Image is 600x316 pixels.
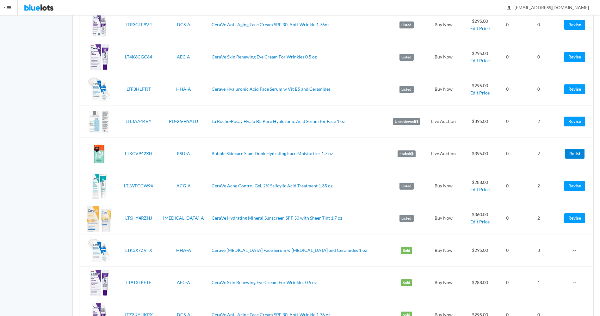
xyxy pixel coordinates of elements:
[564,52,585,62] a: Revise
[425,73,462,106] td: Buy Now
[212,54,317,59] a: CeraVe Skin Renewing Eye Cream For Wrinkles 0.5 oz
[517,267,560,299] td: 1
[399,86,414,93] label: Listed
[399,215,414,222] label: Listed
[564,20,585,30] a: Revise
[564,213,585,223] a: Revise
[425,106,462,138] td: Live Auction
[498,106,517,138] td: 0
[564,84,585,94] a: Revise
[401,247,412,254] label: Sold
[565,149,585,159] a: Relist
[212,151,333,156] a: Bubble Skincare Slam Dunk Hydrating Face Moisturizer 1.7 oz
[177,280,190,285] a: AEC-A
[126,118,152,124] a: LTLJAA44VY
[169,118,198,124] a: PD-26-HYALU
[126,280,151,285] a: LT9TXLPFTF
[399,54,414,61] label: Listed
[517,170,560,202] td: 2
[212,215,342,221] a: CeraVe Hydrating Mineral Sunscreen SPF 30 with Sheer Tint 1.7 oz
[425,170,462,202] td: Buy Now
[498,267,517,299] td: 0
[177,54,190,59] a: AEC-A
[212,118,345,124] a: La Roche-Posay Hyalu B5 Pure Hyaluronic Acid Serum for Face 1 oz
[470,58,490,63] a: Edit Price
[425,41,462,73] td: Buy Now
[212,247,367,253] a: Cerave [MEDICAL_DATA] Face Serum w [MEDICAL_DATA] and Ceramides 1 oz
[517,41,560,73] td: 0
[462,267,498,299] td: $288.00
[212,22,329,27] a: CeraVe Anti-Aging Face Cream SPF 30, Anti-Wrinkle 1.76oz
[498,138,517,170] td: 0
[177,151,190,156] a: BSD-A
[564,181,585,191] a: Revise
[401,279,412,286] label: Sold
[462,234,498,267] td: $295.00
[498,202,517,234] td: 0
[124,183,153,188] a: LTLWFGCW9X
[462,73,498,106] td: $295.00
[470,26,490,31] a: Edit Price
[470,187,490,192] a: Edit Price
[517,9,560,41] td: 0
[498,234,517,267] td: 0
[398,150,416,157] label: Ended
[462,170,498,202] td: $288.00
[127,86,151,92] a: LTF3HLFTJT
[163,215,204,221] a: [MEDICAL_DATA]-A
[462,41,498,73] td: $295.00
[425,267,462,299] td: Buy Now
[425,234,462,267] td: Buy Now
[176,86,191,92] a: HHA-A
[393,118,420,125] label: Unreviewed
[125,215,152,221] a: LT6HY4RZHJ
[399,21,414,28] label: Listed
[177,22,190,27] a: DCS-A
[425,202,462,234] td: Buy Now
[212,280,317,285] a: CeraVe Skin Renewing Eye Cream For Wrinkles 0.5 oz
[517,106,560,138] td: 2
[125,151,152,156] a: LTXCV942XH
[498,41,517,73] td: 0
[498,9,517,41] td: 0
[560,267,593,299] td: --
[425,9,462,41] td: Buy Now
[517,234,560,267] td: 3
[462,106,498,138] td: $395.00
[212,183,332,188] a: CeraVe Acne Control Gel, 2% Salicylic Acid Treatment 1.35 oz
[462,202,498,234] td: $360.00
[498,73,517,106] td: 0
[560,234,593,267] td: --
[462,138,498,170] td: $395.00
[564,117,585,126] a: Revise
[517,73,560,106] td: 0
[176,247,191,253] a: HHA-A
[506,5,512,11] ion-icon: person
[517,202,560,234] td: 2
[498,170,517,202] td: 0
[462,9,498,41] td: $295.00
[212,86,331,92] a: Cerave Hyaluronic Acid Face Serum w Vit B5 and Ceramides
[125,54,152,59] a: LT4K6CGC64
[176,183,191,188] a: ACG-A
[470,219,490,224] a: Edit Price
[508,5,589,10] span: [EMAIL_ADDRESS][DOMAIN_NAME]
[125,247,152,253] a: LTK3X7ZVTX
[425,138,462,170] td: Live Auction
[126,22,152,27] a: LTR3GFF9V4
[470,90,490,95] a: Edit Price
[517,138,560,170] td: 2
[399,183,414,190] label: Listed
